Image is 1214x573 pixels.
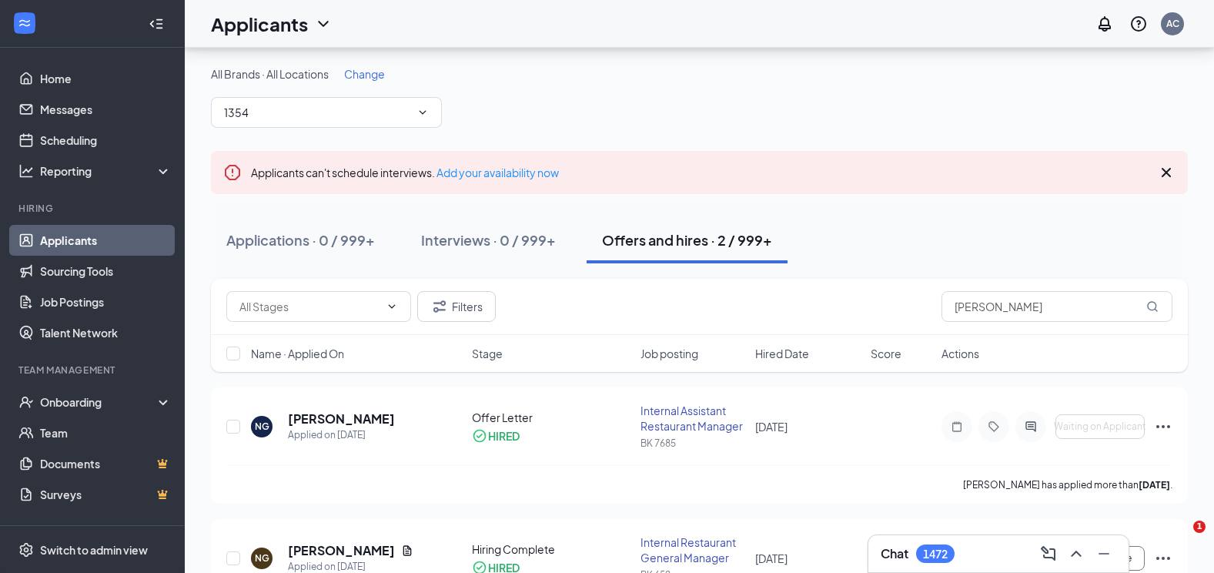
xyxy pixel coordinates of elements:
[288,427,395,443] div: Applied on [DATE]
[40,63,172,94] a: Home
[1022,421,1040,433] svg: ActiveChat
[224,104,410,121] input: All Job Postings
[17,15,32,31] svg: WorkstreamLogo
[40,448,172,479] a: DocumentsCrown
[472,541,630,557] div: Hiring Complete
[18,163,34,179] svg: Analysis
[239,298,380,315] input: All Stages
[923,548,948,561] div: 1472
[488,428,520,444] div: HIRED
[18,364,169,377] div: Team Management
[314,15,333,33] svg: ChevronDown
[40,225,172,256] a: Applicants
[18,202,169,215] div: Hiring
[1036,541,1061,566] button: ComposeMessage
[40,94,172,125] a: Messages
[40,125,172,156] a: Scheduling
[1095,545,1113,563] svg: Minimize
[1092,541,1116,566] button: Minimize
[640,346,698,361] span: Job posting
[401,545,413,557] svg: Document
[640,437,747,450] div: BK 7685
[941,291,1172,322] input: Search in offers and hires
[223,163,242,182] svg: Error
[963,478,1172,491] p: [PERSON_NAME] has applied more than .
[1193,521,1206,533] span: 1
[40,542,148,558] div: Switch to admin view
[1054,421,1146,432] span: Waiting on Applicant
[472,428,487,444] svg: CheckmarkCircle
[640,534,747,565] div: Internal Restaurant General Manager
[472,410,630,425] div: Offer Letter
[40,256,172,286] a: Sourcing Tools
[1154,417,1172,436] svg: Ellipses
[149,16,164,32] svg: Collapse
[755,551,788,565] span: [DATE]
[1095,15,1114,33] svg: Notifications
[288,542,395,559] h5: [PERSON_NAME]
[40,163,172,179] div: Reporting
[255,551,269,565] div: NG
[417,291,496,322] button: Filter Filters
[251,166,559,179] span: Applicants can't schedule interviews.
[755,346,809,361] span: Hired Date
[602,230,772,250] div: Offers and hires · 2 / 999+
[436,166,559,179] a: Add your availability now
[40,479,172,510] a: SurveysCrown
[1157,163,1176,182] svg: Cross
[18,394,34,410] svg: UserCheck
[40,317,172,348] a: Talent Network
[1129,15,1148,33] svg: QuestionInfo
[288,410,395,427] h5: [PERSON_NAME]
[255,420,269,433] div: NG
[40,286,172,317] a: Job Postings
[985,421,1003,433] svg: Tag
[386,300,398,313] svg: ChevronDown
[1166,17,1179,30] div: AC
[1162,521,1199,558] iframe: Intercom live chat
[40,394,159,410] div: Onboarding
[40,417,172,448] a: Team
[640,403,747,434] div: Internal Assistant Restaurant Manager
[755,420,788,434] span: [DATE]
[421,230,556,250] div: Interviews · 0 / 999+
[1055,414,1145,439] button: Waiting on Applicant
[871,346,901,361] span: Score
[948,421,966,433] svg: Note
[472,346,503,361] span: Stage
[1154,549,1172,568] svg: Ellipses
[1146,300,1159,313] svg: MagnifyingGlass
[941,346,979,361] span: Actions
[1039,545,1058,563] svg: ComposeMessage
[18,542,34,558] svg: Settings
[251,346,344,361] span: Name · Applied On
[211,67,329,81] span: All Brands · All Locations
[211,11,308,37] h1: Applicants
[881,545,908,562] h3: Chat
[226,230,375,250] div: Applications · 0 / 999+
[430,297,449,316] svg: Filter
[1067,545,1085,563] svg: ChevronUp
[344,67,385,81] span: Change
[1064,541,1089,566] button: ChevronUp
[416,106,429,119] svg: ChevronDown
[1139,479,1170,491] b: [DATE]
